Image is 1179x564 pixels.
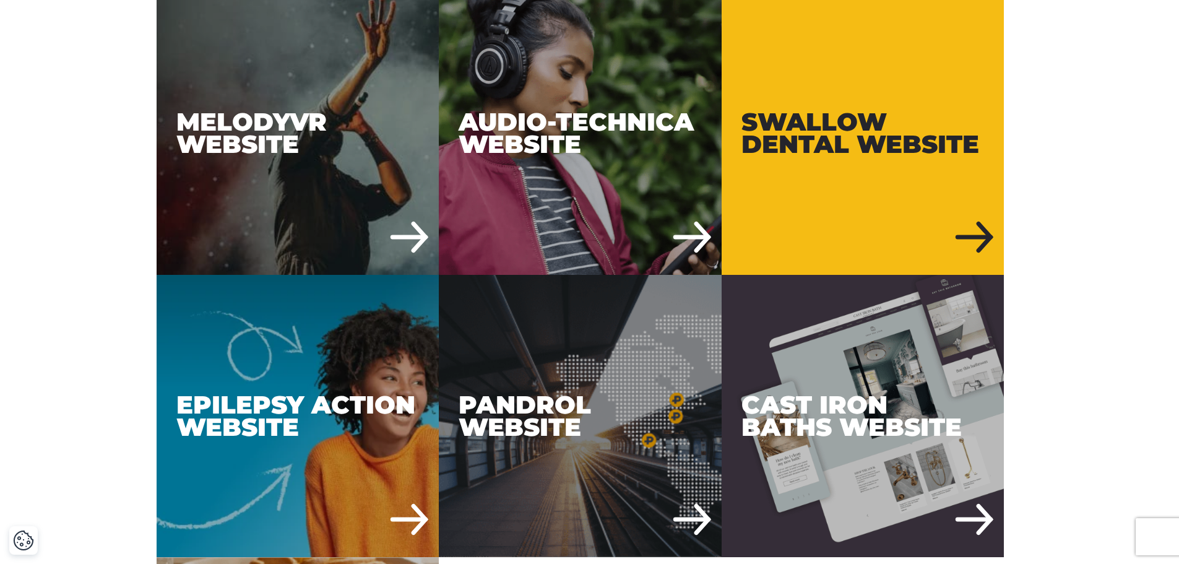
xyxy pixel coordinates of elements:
div: Cast Iron Baths Website [722,275,1004,558]
div: Pandrol Website [439,275,722,558]
a: Epilepsy Action Website Epilepsy Action Website [157,275,439,558]
button: Cookie Settings [13,530,34,551]
a: Pandrol Website Pandrol Website [439,275,722,558]
img: Revisit consent button [13,530,34,551]
div: Epilepsy Action Website [157,275,439,558]
a: Cast Iron Baths Website Cast Iron Baths Website [722,275,1004,558]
